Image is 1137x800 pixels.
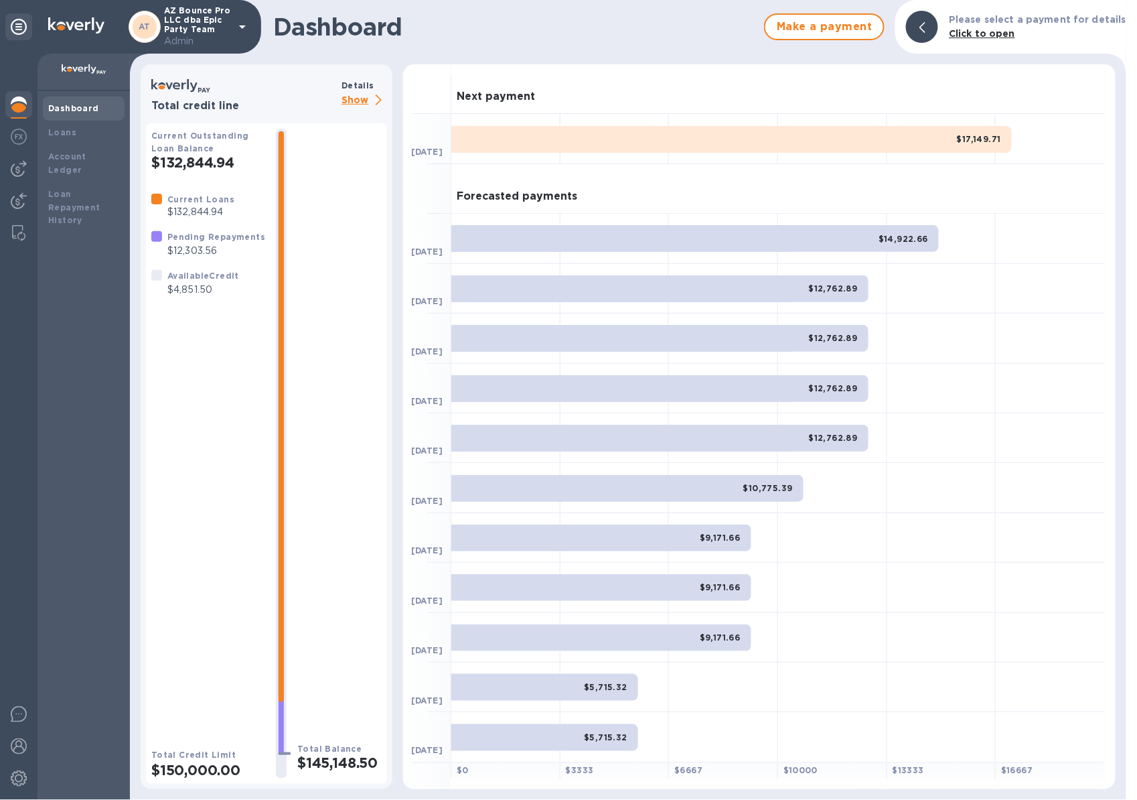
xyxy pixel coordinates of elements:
[411,545,443,555] b: [DATE]
[776,19,873,35] span: Make a payment
[151,131,249,153] b: Current Outstanding Loan Balance
[783,765,818,775] b: $ 10000
[743,483,793,493] b: $10,775.39
[5,13,32,40] div: Unpin categories
[167,271,239,281] b: Available Credit
[566,765,594,775] b: $ 3333
[48,127,76,137] b: Loans
[273,13,757,41] h1: Dashboard
[411,745,443,755] b: [DATE]
[411,247,443,257] b: [DATE]
[879,234,928,244] b: $14,922.66
[949,14,1126,25] b: Please select a payment for details
[809,383,858,393] b: $12,762.89
[584,682,627,692] b: $5,715.32
[151,750,236,760] b: Total Credit Limit
[48,103,99,113] b: Dashboard
[809,283,858,293] b: $12,762.89
[411,496,443,506] b: [DATE]
[151,762,265,779] h2: $150,000.00
[949,28,1015,39] b: Click to open
[167,232,265,242] b: Pending Repayments
[893,765,924,775] b: $ 13333
[700,632,741,643] b: $9,171.66
[457,190,577,203] h3: Forecasted payments
[584,732,627,742] b: $5,715.32
[48,189,100,226] b: Loan Repayment History
[700,533,741,543] b: $9,171.66
[48,151,86,175] b: Account Ledger
[342,80,374,90] b: Details
[411,645,443,655] b: [DATE]
[411,446,443,456] b: [DATE]
[48,17,104,34] img: Logo
[700,582,741,592] b: $9,171.66
[957,134,1001,144] b: $17,149.71
[151,100,336,113] h3: Total credit line
[167,244,265,258] p: $12,303.56
[764,13,885,40] button: Make a payment
[411,296,443,306] b: [DATE]
[297,744,362,754] b: Total Balance
[457,765,469,775] b: $ 0
[342,92,387,109] p: Show
[411,147,443,157] b: [DATE]
[809,433,858,443] b: $12,762.89
[139,21,151,31] b: AT
[297,754,382,771] h2: $145,148.50
[411,695,443,706] b: [DATE]
[411,396,443,406] b: [DATE]
[167,283,239,297] p: $4,851.50
[457,90,535,103] h3: Next payment
[809,333,858,343] b: $12,762.89
[674,765,702,775] b: $ 6667
[167,194,234,204] b: Current Loans
[1001,765,1033,775] b: $ 16667
[164,6,231,48] p: AZ Bounce Pro LLC dba Epic Party Team
[167,205,234,219] p: $132,844.94
[151,154,265,171] h2: $132,844.94
[411,346,443,356] b: [DATE]
[411,596,443,606] b: [DATE]
[164,34,231,48] p: Admin
[11,129,27,145] img: Foreign exchange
